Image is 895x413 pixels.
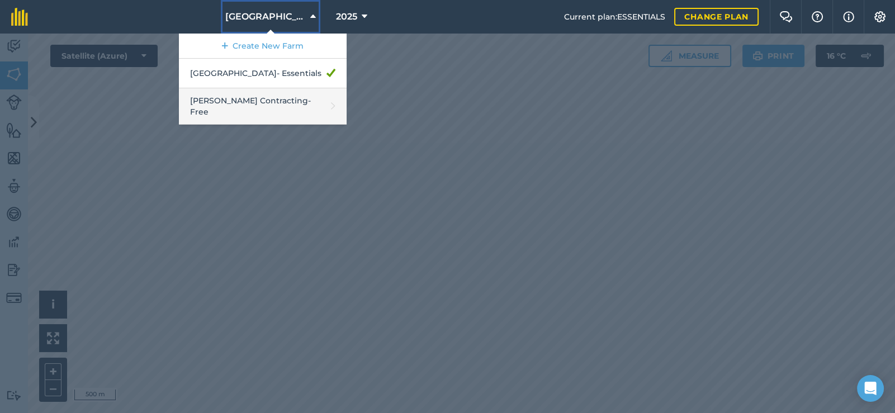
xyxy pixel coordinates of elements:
[857,375,884,402] div: Open Intercom Messenger
[179,59,347,88] a: [GEOGRAPHIC_DATA]- Essentials
[843,10,854,23] img: svg+xml;base64,PHN2ZyB4bWxucz0iaHR0cDovL3d3dy53My5vcmcvMjAwMC9zdmciIHdpZHRoPSIxNyIgaGVpZ2h0PSIxNy...
[225,10,306,23] span: [GEOGRAPHIC_DATA]
[179,88,347,125] a: [PERSON_NAME] Contracting- Free
[564,11,665,23] span: Current plan : ESSENTIALS
[674,8,759,26] a: Change plan
[873,11,887,22] img: A cog icon
[811,11,824,22] img: A question mark icon
[179,34,347,59] a: Create New Farm
[779,11,793,22] img: Two speech bubbles overlapping with the left bubble in the forefront
[11,8,28,26] img: fieldmargin Logo
[336,10,357,23] span: 2025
